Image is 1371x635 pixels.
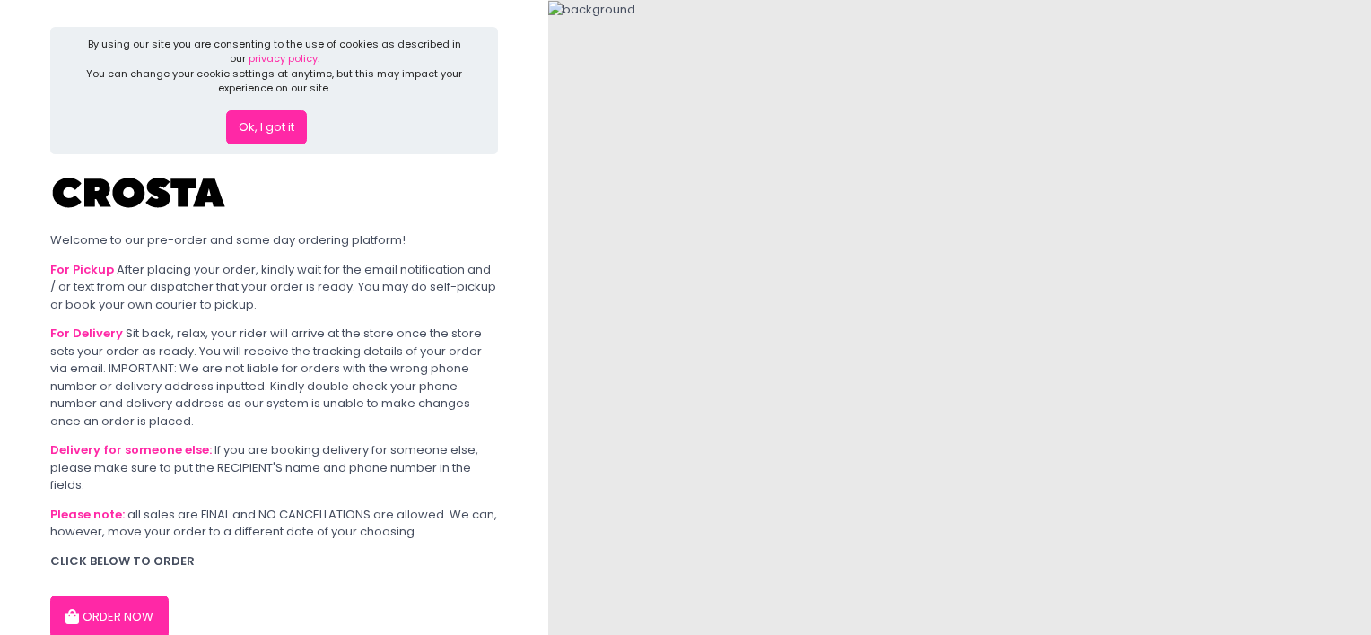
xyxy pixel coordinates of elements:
[226,110,307,144] button: Ok, I got it
[50,231,498,249] div: Welcome to our pre-order and same day ordering platform!
[50,441,212,458] b: Delivery for someone else:
[50,166,230,220] img: Crosta Pizzeria
[50,552,498,570] div: CLICK BELOW TO ORDER
[81,37,468,96] div: By using our site you are consenting to the use of cookies as described in our You can change you...
[249,51,319,65] a: privacy policy.
[50,506,498,541] div: all sales are FINAL and NO CANCELLATIONS are allowed. We can, however, move your order to a diffe...
[50,325,498,430] div: Sit back, relax, your rider will arrive at the store once the store sets your order as ready. You...
[50,325,123,342] b: For Delivery
[50,261,114,278] b: For Pickup
[50,261,498,314] div: After placing your order, kindly wait for the email notification and / or text from our dispatche...
[548,1,635,19] img: background
[50,441,498,494] div: If you are booking delivery for someone else, please make sure to put the RECIPIENT'S name and ph...
[50,506,125,523] b: Please note:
